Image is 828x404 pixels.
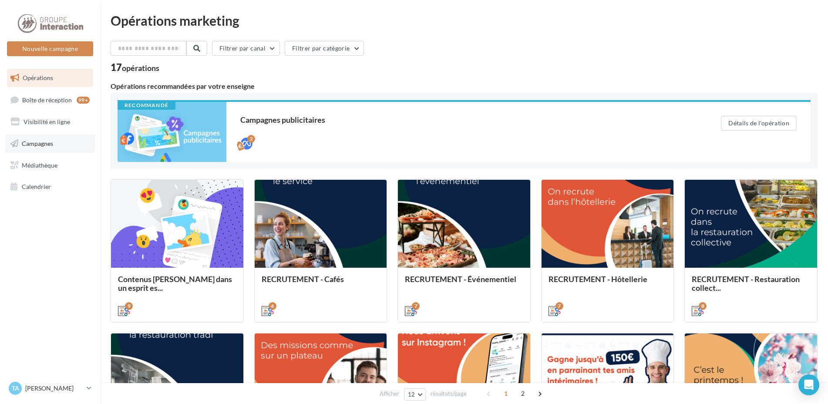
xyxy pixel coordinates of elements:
div: Opérations marketing [111,14,818,27]
span: Campagnes [22,140,53,147]
div: 8 [699,302,707,310]
span: TA [12,384,19,393]
span: RECRUTEMENT - Hôtellerie [549,274,647,284]
a: Calendrier [5,178,95,196]
div: 9 [125,302,133,310]
span: 2 [516,387,530,401]
div: 7 [555,302,563,310]
div: Campagnes publicitaires [240,116,686,124]
a: Campagnes [5,135,95,153]
div: Recommandé [118,102,175,110]
span: Visibilité en ligne [24,118,70,125]
div: 2 [247,135,255,143]
button: Filtrer par catégorie [285,41,364,56]
span: RECRUTEMENT - Événementiel [405,274,516,284]
span: RECRUTEMENT - Restauration collect... [692,274,800,293]
a: Médiathèque [5,156,95,175]
span: Opérations [23,74,53,81]
span: Afficher [380,390,399,398]
span: Contenus [PERSON_NAME] dans un esprit es... [118,274,232,293]
button: Filtrer par canal [212,41,280,56]
span: Médiathèque [22,161,57,168]
span: résultats/page [431,390,467,398]
a: TA [PERSON_NAME] [7,380,93,397]
span: 12 [408,391,415,398]
div: 4 [269,302,276,310]
p: [PERSON_NAME] [25,384,83,393]
div: Open Intercom Messenger [798,374,819,395]
div: opérations [122,64,159,72]
div: Opérations recommandées par votre enseigne [111,83,818,90]
a: Visibilité en ligne [5,113,95,131]
span: Calendrier [22,183,51,190]
div: 7 [412,302,420,310]
button: Nouvelle campagne [7,41,93,56]
div: 99+ [77,97,90,104]
a: Opérations [5,69,95,87]
span: 1 [499,387,513,401]
span: Boîte de réception [22,96,72,103]
div: 17 [111,63,159,72]
button: 12 [404,388,426,401]
button: Détails de l'opération [721,116,797,131]
a: Boîte de réception99+ [5,91,95,109]
span: RECRUTEMENT - Cafés [262,274,344,284]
